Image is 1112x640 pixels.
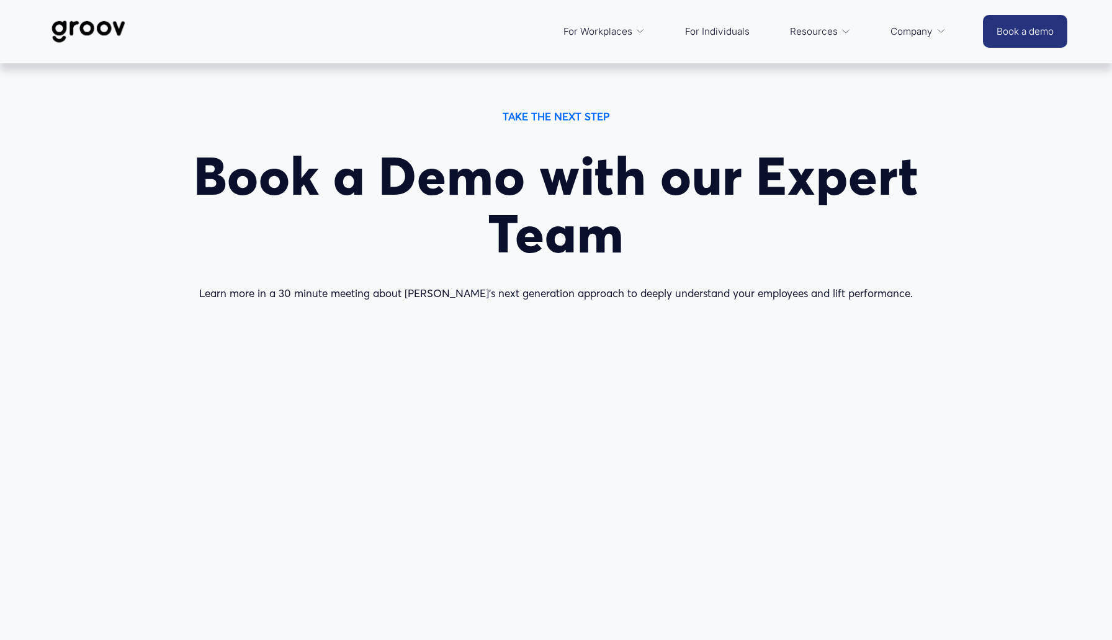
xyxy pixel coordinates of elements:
img: Groov | Workplace Science Platform | Unlock Performance | Drive Results [45,11,132,52]
a: For Individuals [679,17,756,47]
span: Company [890,23,933,40]
span: Resources [790,23,838,40]
h1: Book a Demo with our Expert Team [122,148,990,263]
strong: TAKE THE NEXT STEP [503,110,609,123]
span: For Workplaces [563,23,632,40]
a: folder dropdown [557,17,652,47]
a: Book a demo [983,15,1067,48]
a: folder dropdown [884,17,952,47]
a: folder dropdown [784,17,857,47]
